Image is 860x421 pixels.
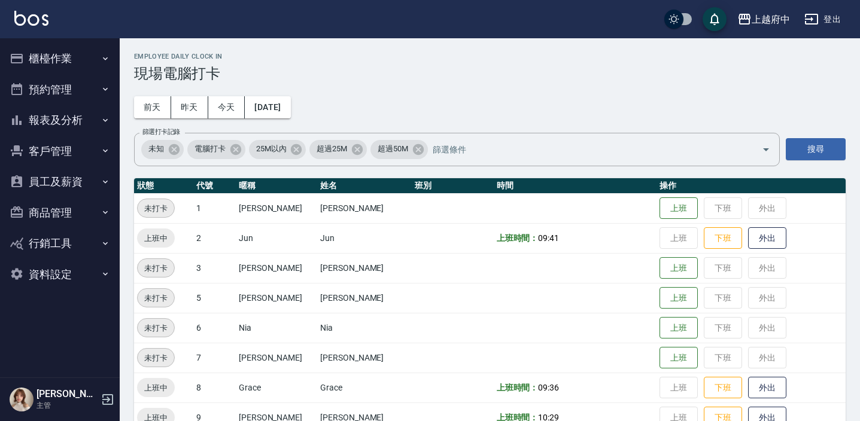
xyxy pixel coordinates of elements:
[497,383,539,392] b: 上班時間：
[249,143,294,155] span: 25M以內
[187,143,233,155] span: 電腦打卡
[538,233,559,243] span: 09:41
[171,96,208,118] button: 昨天
[193,178,236,194] th: 代號
[236,253,317,283] td: [PERSON_NAME]
[748,377,786,399] button: 外出
[317,343,412,373] td: [PERSON_NAME]
[236,313,317,343] td: Nia
[236,283,317,313] td: [PERSON_NAME]
[317,223,412,253] td: Jun
[317,283,412,313] td: [PERSON_NAME]
[193,193,236,223] td: 1
[37,388,98,400] h5: [PERSON_NAME]
[193,313,236,343] td: 6
[14,11,48,26] img: Logo
[5,166,115,197] button: 員工及薪資
[317,253,412,283] td: [PERSON_NAME]
[538,383,559,392] span: 09:36
[752,12,790,27] div: 上越府中
[733,7,795,32] button: 上越府中
[494,178,657,194] th: 時間
[138,292,174,304] span: 未打卡
[208,96,245,118] button: 今天
[193,373,236,402] td: 8
[430,139,741,160] input: 篩選條件
[317,373,412,402] td: Grace
[5,74,115,105] button: 預約管理
[704,227,742,249] button: 下班
[137,382,175,394] span: 上班中
[138,262,174,274] span: 未打卡
[5,105,115,136] button: 報表及分析
[193,223,236,253] td: 2
[5,259,115,290] button: 資料設定
[756,140,776,159] button: Open
[134,96,171,118] button: 前天
[193,253,236,283] td: 3
[138,352,174,364] span: 未打卡
[5,43,115,74] button: 櫃檯作業
[497,233,539,243] b: 上班時間：
[317,193,412,223] td: [PERSON_NAME]
[37,400,98,411] p: 主管
[137,232,175,245] span: 上班中
[660,257,698,279] button: 上班
[660,197,698,219] button: 上班
[800,8,846,30] button: 登出
[193,283,236,313] td: 5
[141,140,184,159] div: 未知
[193,343,236,373] td: 7
[309,143,354,155] span: 超過25M
[236,373,317,402] td: Grace
[249,140,306,159] div: 25M以內
[660,317,698,339] button: 上班
[236,343,317,373] td: [PERSON_NAME]
[134,178,193,194] th: 狀態
[236,223,317,253] td: Jun
[317,313,412,343] td: Nia
[370,140,428,159] div: 超過50M
[245,96,290,118] button: [DATE]
[704,377,742,399] button: 下班
[138,202,174,215] span: 未打卡
[187,140,245,159] div: 電腦打卡
[412,178,493,194] th: 班別
[236,193,317,223] td: [PERSON_NAME]
[138,322,174,334] span: 未打卡
[142,127,180,136] label: 篩選打卡記錄
[660,287,698,309] button: 上班
[748,227,786,249] button: 外出
[134,53,846,60] h2: Employee Daily Clock In
[660,347,698,369] button: 上班
[10,388,34,411] img: Person
[317,178,412,194] th: 姓名
[657,178,846,194] th: 操作
[5,136,115,167] button: 客戶管理
[786,138,846,160] button: 搜尋
[236,178,317,194] th: 暱稱
[141,143,171,155] span: 未知
[309,140,367,159] div: 超過25M
[370,143,415,155] span: 超過50M
[703,7,727,31] button: save
[5,197,115,228] button: 商品管理
[5,228,115,259] button: 行銷工具
[134,65,846,82] h3: 現場電腦打卡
